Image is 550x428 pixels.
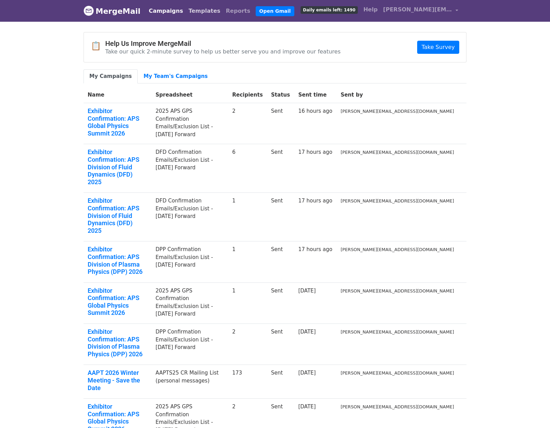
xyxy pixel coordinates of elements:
[228,144,267,193] td: 6
[91,41,105,51] span: 📋
[138,69,214,83] a: My Team's Campaigns
[380,3,461,19] a: [PERSON_NAME][EMAIL_ADDRESS][DOMAIN_NAME]
[298,288,316,294] a: [DATE]
[105,39,341,48] h4: Help Us Improve MergeMail
[256,6,294,16] a: Open Gmail
[228,324,267,365] td: 2
[298,3,361,17] a: Daily emails left: 1490
[228,103,267,144] td: 2
[341,370,454,376] small: [PERSON_NAME][EMAIL_ADDRESS][DOMAIN_NAME]
[84,69,138,83] a: My Campaigns
[186,4,223,18] a: Templates
[88,328,147,358] a: Exhibitor Confirmation: APS Division of Plasma Physics (DPP) 2026
[341,109,454,114] small: [PERSON_NAME][EMAIL_ADDRESS][DOMAIN_NAME]
[88,369,147,391] a: AAPT 2026 Winter Meeting - Save the Date
[151,103,228,144] td: 2025 APS GPS Confirmation Emails/Exclusion List - [DATE] Forward
[341,150,454,155] small: [PERSON_NAME][EMAIL_ADDRESS][DOMAIN_NAME]
[267,241,294,282] td: Sent
[417,41,459,54] a: Take Survey
[151,144,228,193] td: DFD Confirmation Emails/Exclusion List - [DATE] Forward
[151,87,228,103] th: Spreadsheet
[267,193,294,241] td: Sent
[298,198,332,204] a: 17 hours ago
[298,404,316,410] a: [DATE]
[228,282,267,324] td: 1
[228,193,267,241] td: 1
[301,6,358,14] span: Daily emails left: 1490
[228,87,267,103] th: Recipients
[146,4,186,18] a: Campaigns
[88,197,147,234] a: Exhibitor Confirmation: APS Division of Fluid Dynamics (DFD) 2025
[298,370,316,376] a: [DATE]
[88,148,147,186] a: Exhibitor Confirmation: APS Division of Fluid Dynamics (DFD) 2025
[223,4,253,18] a: Reports
[84,6,94,16] img: MergeMail logo
[298,329,316,335] a: [DATE]
[228,365,267,399] td: 173
[298,246,332,252] a: 17 hours ago
[341,329,454,335] small: [PERSON_NAME][EMAIL_ADDRESS][DOMAIN_NAME]
[267,144,294,193] td: Sent
[88,107,147,137] a: Exhibitor Confirmation: APS Global Physics Summit 2026
[88,287,147,317] a: Exhibitor Confirmation: APS Global Physics Summit 2026
[341,288,454,293] small: [PERSON_NAME][EMAIL_ADDRESS][DOMAIN_NAME]
[151,282,228,324] td: 2025 APS GPS Confirmation Emails/Exclusion List - [DATE] Forward
[294,87,336,103] th: Sent time
[267,103,294,144] td: Sent
[151,365,228,399] td: AAPTS25 CR Mailing List (personal messages)
[228,241,267,282] td: 1
[84,4,140,18] a: MergeMail
[341,247,454,252] small: [PERSON_NAME][EMAIL_ADDRESS][DOMAIN_NAME]
[383,6,452,14] span: [PERSON_NAME][EMAIL_ADDRESS][DOMAIN_NAME]
[267,324,294,365] td: Sent
[267,87,294,103] th: Status
[267,365,294,399] td: Sent
[361,3,380,17] a: Help
[298,108,332,114] a: 16 hours ago
[298,149,332,155] a: 17 hours ago
[88,246,147,275] a: Exhibitor Confirmation: APS Division of Plasma Physics (DPP) 2026
[151,193,228,241] td: DFD Confirmation Emails/Exclusion List - [DATE] Forward
[267,282,294,324] td: Sent
[84,87,151,103] th: Name
[515,395,550,428] iframe: Chat Widget
[341,198,454,203] small: [PERSON_NAME][EMAIL_ADDRESS][DOMAIN_NAME]
[341,404,454,409] small: [PERSON_NAME][EMAIL_ADDRESS][DOMAIN_NAME]
[336,87,458,103] th: Sent by
[151,324,228,365] td: DPP Confirmation Emails/Exclusion List - [DATE] Forward
[105,48,341,55] p: Take our quick 2-minute survey to help us better serve you and improve our features
[151,241,228,282] td: DPP Confirmation Emails/Exclusion List - [DATE] Forward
